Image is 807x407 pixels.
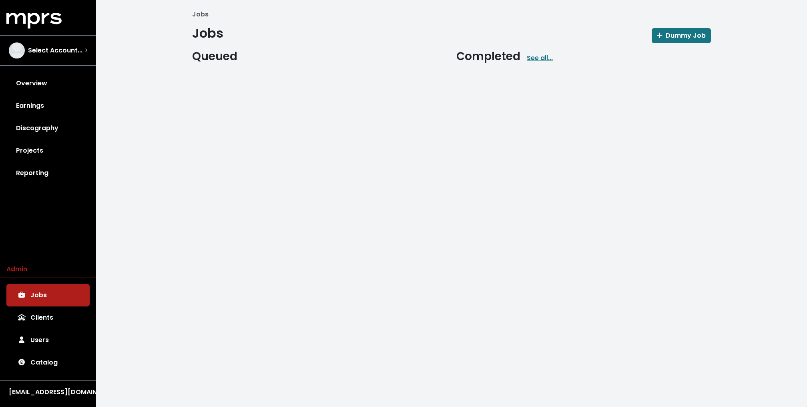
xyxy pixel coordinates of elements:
img: The selected account / producer [9,42,25,58]
span: Dummy Job [657,31,706,40]
a: Clients [6,306,90,329]
a: Reporting [6,162,90,184]
h1: Jobs [192,26,223,41]
nav: breadcrumb [192,10,711,19]
div: [EMAIL_ADDRESS][DOMAIN_NAME] [9,387,87,397]
button: [EMAIL_ADDRESS][DOMAIN_NAME] [6,387,90,397]
a: mprs logo [6,16,62,25]
button: Dummy Job [652,28,711,43]
a: Discography [6,117,90,139]
a: Overview [6,72,90,95]
span: Select Account... [28,46,82,55]
h2: Queued [192,50,447,63]
a: See all... [527,53,553,63]
h2: Completed [456,50,520,63]
a: Earnings [6,95,90,117]
a: Projects [6,139,90,162]
li: Jobs [192,10,209,19]
a: Users [6,329,90,351]
a: Catalog [6,351,90,374]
